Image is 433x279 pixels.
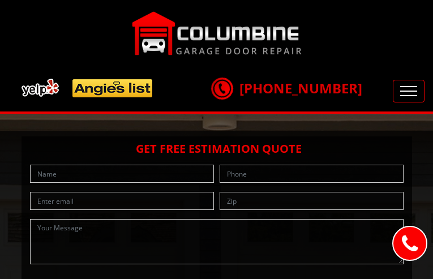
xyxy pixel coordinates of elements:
[393,80,425,102] button: Toggle navigation
[211,79,362,97] a: [PHONE_NUMBER]
[30,165,214,183] input: Name
[220,165,404,183] input: Phone
[208,74,236,102] img: call.png
[27,142,406,156] h2: Get Free Estimation Quote
[17,74,157,102] img: add.png
[30,192,214,210] input: Enter email
[220,192,404,210] input: Zip
[132,11,302,55] img: Columbine.png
